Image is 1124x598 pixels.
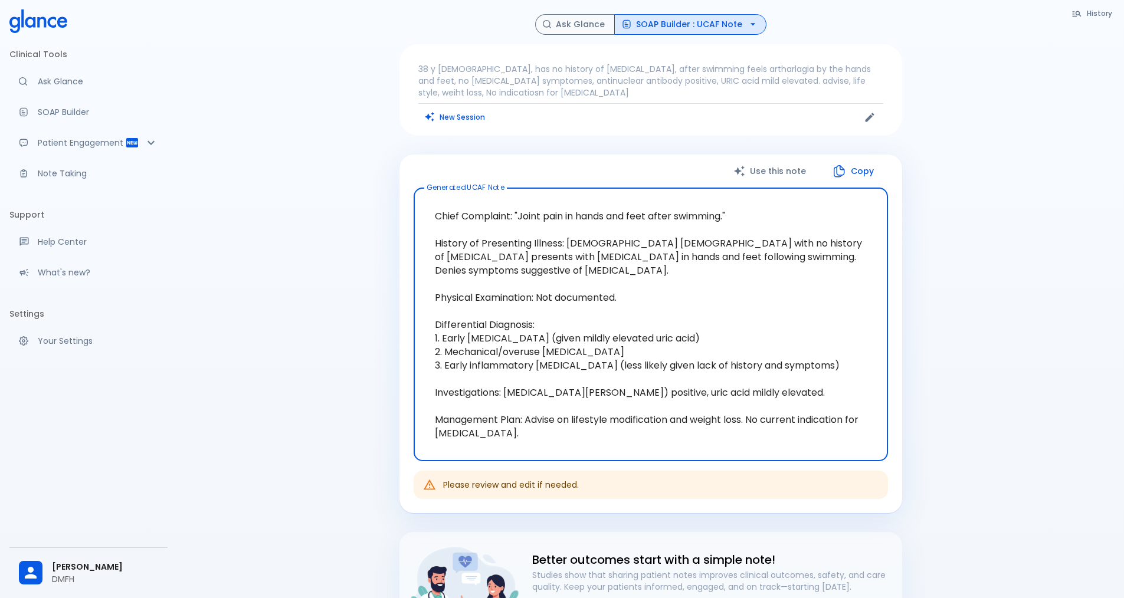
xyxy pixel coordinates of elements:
button: History [1066,5,1119,22]
textarea: Chief Complaint: "Joint pain in hands and feet after swimming." History of Presenting Illness: [D... [422,198,880,452]
p: Ask Glance [38,75,158,87]
button: Clears all inputs and results. [418,109,492,126]
button: Use this note [722,159,820,183]
h6: Better outcomes start with a simple note! [532,550,893,569]
div: Patient Reports & Referrals [9,130,168,156]
a: Docugen: Compose a clinical documentation in seconds [9,99,168,125]
div: Recent updates and feature releases [9,259,168,285]
a: Get help from our support team [9,229,168,255]
button: Copy [820,159,888,183]
span: [PERSON_NAME] [52,561,158,573]
button: SOAP Builder : UCAF Note [614,14,766,35]
a: Advanced note-taking [9,160,168,186]
a: Moramiz: Find ICD10AM codes instantly [9,68,168,94]
button: Edit [861,109,879,126]
p: Studies show that sharing patient notes improves clinical outcomes, safety, and care quality. Kee... [532,569,893,593]
p: What's new? [38,267,158,278]
p: DMFH [52,573,158,585]
p: SOAP Builder [38,106,158,118]
label: Generated UCAF Note [427,182,504,192]
button: Ask Glance [535,14,615,35]
a: Manage your settings [9,328,168,354]
div: Please review and edit if needed. [443,474,579,495]
div: [PERSON_NAME]DMFH [9,553,168,593]
p: Patient Engagement [38,137,125,149]
p: 38 y [DEMOGRAPHIC_DATA], has no history of [MEDICAL_DATA], after swimming feels artharlagia by th... [418,63,883,98]
p: Note Taking [38,167,158,179]
li: Support [9,201,168,229]
li: Settings [9,300,168,328]
p: Help Center [38,236,158,248]
p: Your Settings [38,335,158,347]
li: Clinical Tools [9,40,168,68]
